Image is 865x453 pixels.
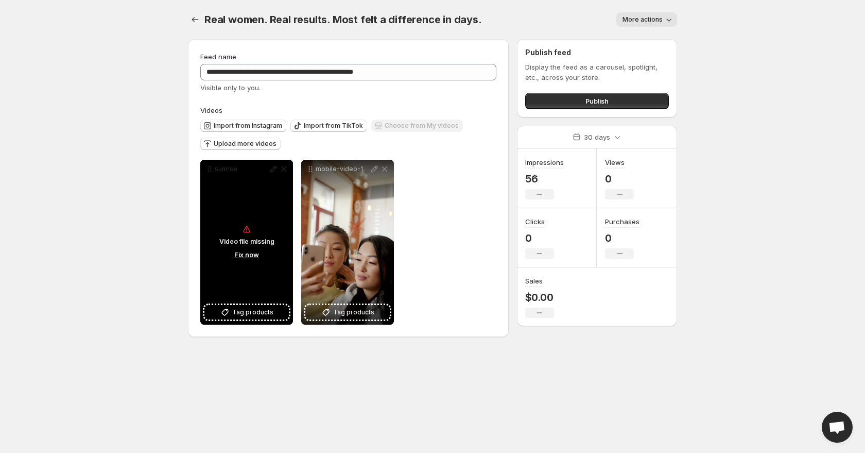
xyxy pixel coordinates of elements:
h3: Views [605,157,625,167]
h3: Impressions [525,157,564,167]
h3: Clicks [525,216,545,227]
p: 30 days [584,132,610,142]
span: More actions [622,15,663,24]
button: Import from TikTok [290,120,367,132]
a: Open chat [822,412,853,443]
p: $0.00 [525,291,554,304]
p: 0 [525,232,554,244]
div: sunriseVideo file missingFix nowTag products [200,160,293,325]
p: Display the feed as a carousel, spotlight, etc., across your store. [525,62,669,82]
button: Settings [188,12,202,27]
p: mobile-video-1 [316,165,369,173]
button: Publish [525,93,669,109]
span: Tag products [232,307,273,317]
span: Videos [200,106,222,114]
p: 0 [605,173,634,185]
span: Import from Instagram [214,122,282,130]
h2: Publish feed [525,47,669,58]
span: Import from TikTok [304,122,363,130]
div: mobile-video-1Tag products [301,160,394,325]
span: Tag products [333,307,374,317]
button: Import from Instagram [200,120,286,132]
button: Upload more videos [200,138,281,150]
span: Publish [585,96,609,106]
span: Upload more videos [214,140,276,148]
span: Feed name [200,53,236,61]
button: Fix now [231,249,262,260]
p: 56 [525,173,564,185]
span: Real women. Real results. Most felt a difference in days. [204,13,482,26]
button: Tag products [305,305,390,320]
button: Tag products [204,305,289,320]
button: More actions [616,12,677,27]
span: Visible only to you. [200,83,261,92]
h3: Sales [525,276,543,286]
p: 0 [605,232,639,244]
p: Video file missing [219,238,274,246]
h3: Purchases [605,216,639,227]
